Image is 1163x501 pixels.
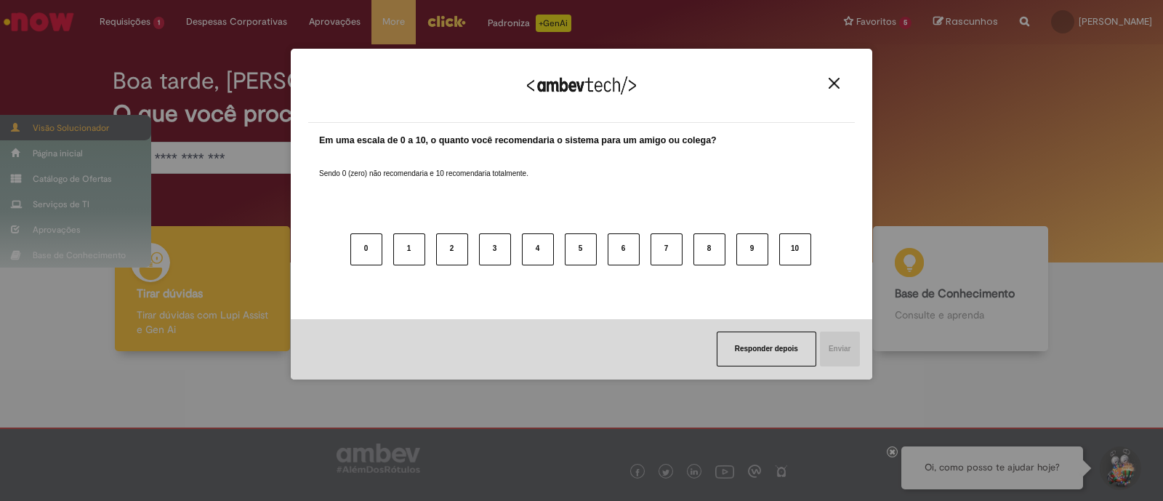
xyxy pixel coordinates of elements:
label: Em uma escala de 0 a 10, o quanto você recomendaria o sistema para um amigo ou colega? [319,134,717,148]
img: Close [829,78,840,89]
button: 7 [651,233,683,265]
label: Sendo 0 (zero) não recomendaria e 10 recomendaria totalmente. [319,151,528,179]
button: 9 [736,233,768,265]
button: 4 [522,233,554,265]
button: 8 [693,233,725,265]
button: 10 [779,233,811,265]
button: 1 [393,233,425,265]
button: 6 [608,233,640,265]
button: Close [824,77,844,89]
button: Responder depois [717,332,816,366]
button: 0 [350,233,382,265]
button: 3 [479,233,511,265]
button: 2 [436,233,468,265]
button: 5 [565,233,597,265]
img: Logo Ambevtech [527,76,636,95]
